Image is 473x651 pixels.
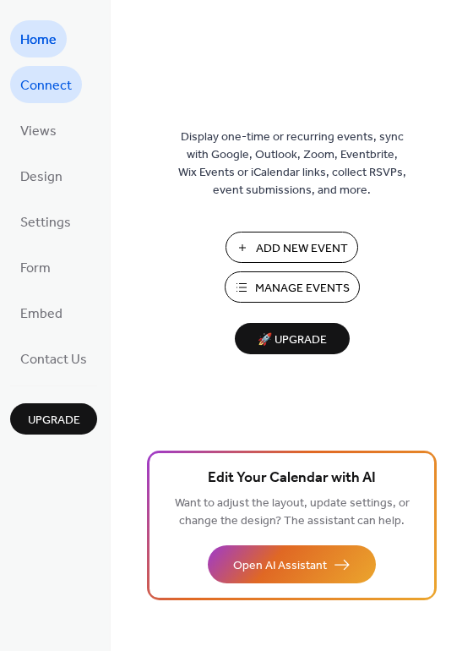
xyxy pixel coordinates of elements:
[20,210,71,237] span: Settings
[225,271,360,303] button: Manage Events
[20,301,63,328] span: Embed
[178,129,406,200] span: Display one-time or recurring events, sync with Google, Outlook, Zoom, Eventbrite, Wix Events or ...
[20,164,63,191] span: Design
[20,27,57,54] span: Home
[233,557,327,575] span: Open AI Assistant
[245,329,340,352] span: 🚀 Upgrade
[226,232,358,263] button: Add New Event
[235,323,350,354] button: 🚀 Upgrade
[20,255,51,282] span: Form
[10,403,97,435] button: Upgrade
[255,280,350,298] span: Manage Events
[20,118,57,145] span: Views
[28,412,80,429] span: Upgrade
[175,492,410,533] span: Want to adjust the layout, update settings, or change the design? The assistant can help.
[10,157,73,194] a: Design
[256,240,348,258] span: Add New Event
[10,203,81,240] a: Settings
[10,340,97,377] a: Contact Us
[10,249,61,286] a: Form
[10,112,67,149] a: Views
[20,73,72,100] span: Connect
[20,347,87,374] span: Contact Us
[208,545,376,583] button: Open AI Assistant
[10,294,73,331] a: Embed
[10,66,82,103] a: Connect
[208,467,376,490] span: Edit Your Calendar with AI
[10,20,67,57] a: Home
